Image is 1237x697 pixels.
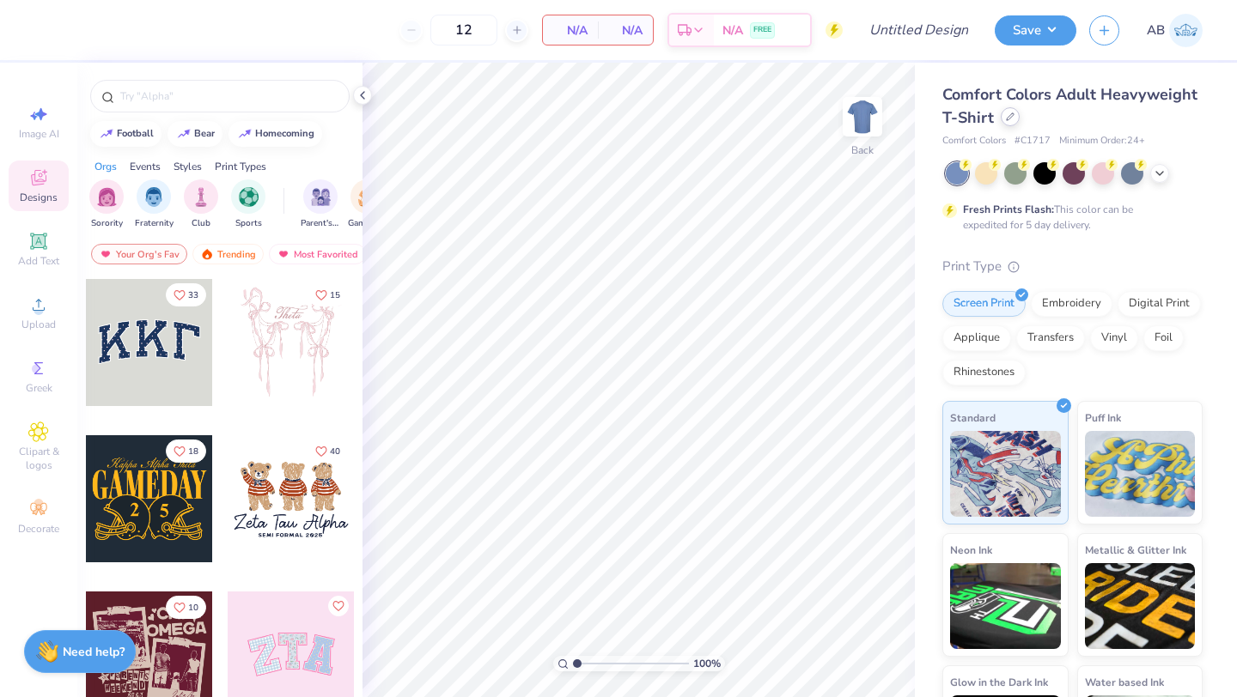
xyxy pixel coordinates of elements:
[950,431,1061,517] img: Standard
[942,291,1026,317] div: Screen Print
[231,179,265,230] button: filter button
[950,673,1048,691] span: Glow in the Dark Ink
[135,217,174,230] span: Fraternity
[950,409,996,427] span: Standard
[348,179,387,230] button: filter button
[942,360,1026,385] div: Rhinestones
[239,187,259,207] img: Sports Image
[20,191,58,204] span: Designs
[21,318,56,331] span: Upload
[942,134,1006,148] span: Comfort Colors
[91,244,187,264] div: Your Org's Fav
[26,381,52,395] span: Greek
[100,129,113,139] img: trend_line.gif
[215,159,266,174] div: Print Types
[845,100,880,134] img: Back
[308,439,348,463] button: Like
[269,244,366,264] div: Most Favorited
[1016,325,1085,351] div: Transfers
[166,596,206,619] button: Like
[135,179,174,230] div: filter for Fraternity
[166,439,206,463] button: Like
[192,217,210,230] span: Club
[1147,14,1203,47] a: AB
[995,15,1076,45] button: Save
[553,21,588,39] span: N/A
[89,179,124,230] button: filter button
[950,541,992,559] span: Neon Ink
[255,129,314,138] div: homecoming
[693,656,721,671] span: 100 %
[188,291,198,300] span: 33
[963,202,1174,233] div: This color can be expedited for 5 day delivery.
[856,13,982,47] input: Untitled Design
[166,283,206,306] button: Like
[1085,673,1164,691] span: Water based Ink
[119,88,338,105] input: Try "Alpha"
[950,563,1061,649] img: Neon Ink
[608,21,643,39] span: N/A
[235,217,262,230] span: Sports
[942,325,1011,351] div: Applique
[308,283,348,306] button: Like
[1118,291,1201,317] div: Digital Print
[18,522,59,536] span: Decorate
[1085,563,1196,649] img: Metallic & Glitter Ink
[942,84,1197,128] span: Comfort Colors Adult Heavyweight T-Shirt
[188,603,198,612] span: 10
[19,127,59,141] span: Image AI
[99,248,113,260] img: most_fav.gif
[130,159,161,174] div: Events
[94,159,117,174] div: Orgs
[301,179,340,230] div: filter for Parent's Weekend
[301,217,340,230] span: Parent's Weekend
[348,217,387,230] span: Game Day
[1090,325,1138,351] div: Vinyl
[1143,325,1184,351] div: Foil
[135,179,174,230] button: filter button
[330,291,340,300] span: 15
[330,447,340,456] span: 40
[963,203,1054,216] strong: Fresh Prints Flash:
[1031,291,1112,317] div: Embroidery
[1059,134,1145,148] span: Minimum Order: 24 +
[1015,134,1051,148] span: # C1717
[1085,431,1196,517] img: Puff Ink
[184,179,218,230] div: filter for Club
[177,129,191,139] img: trend_line.gif
[1085,541,1186,559] span: Metallic & Glitter Ink
[91,217,123,230] span: Sorority
[63,644,125,660] strong: Need help?
[194,129,215,138] div: bear
[722,21,743,39] span: N/A
[18,254,59,268] span: Add Text
[89,179,124,230] div: filter for Sorority
[117,129,154,138] div: football
[188,447,198,456] span: 18
[238,129,252,139] img: trend_line.gif
[90,121,161,147] button: football
[851,142,874,158] div: Back
[348,179,387,230] div: filter for Game Day
[184,179,218,230] button: filter button
[1147,21,1165,40] span: AB
[358,187,378,207] img: Game Day Image
[1085,409,1121,427] span: Puff Ink
[753,24,771,36] span: FREE
[144,187,163,207] img: Fraternity Image
[168,121,222,147] button: bear
[229,121,322,147] button: homecoming
[942,257,1203,276] div: Print Type
[174,159,202,174] div: Styles
[192,187,210,207] img: Club Image
[200,248,214,260] img: trending.gif
[9,445,69,472] span: Clipart & logos
[311,187,331,207] img: Parent's Weekend Image
[231,179,265,230] div: filter for Sports
[430,15,497,45] input: – –
[192,244,264,264] div: Trending
[301,179,340,230] button: filter button
[97,187,117,207] img: Sorority Image
[1169,14,1203,47] img: Ava Botimer
[328,596,349,616] button: Like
